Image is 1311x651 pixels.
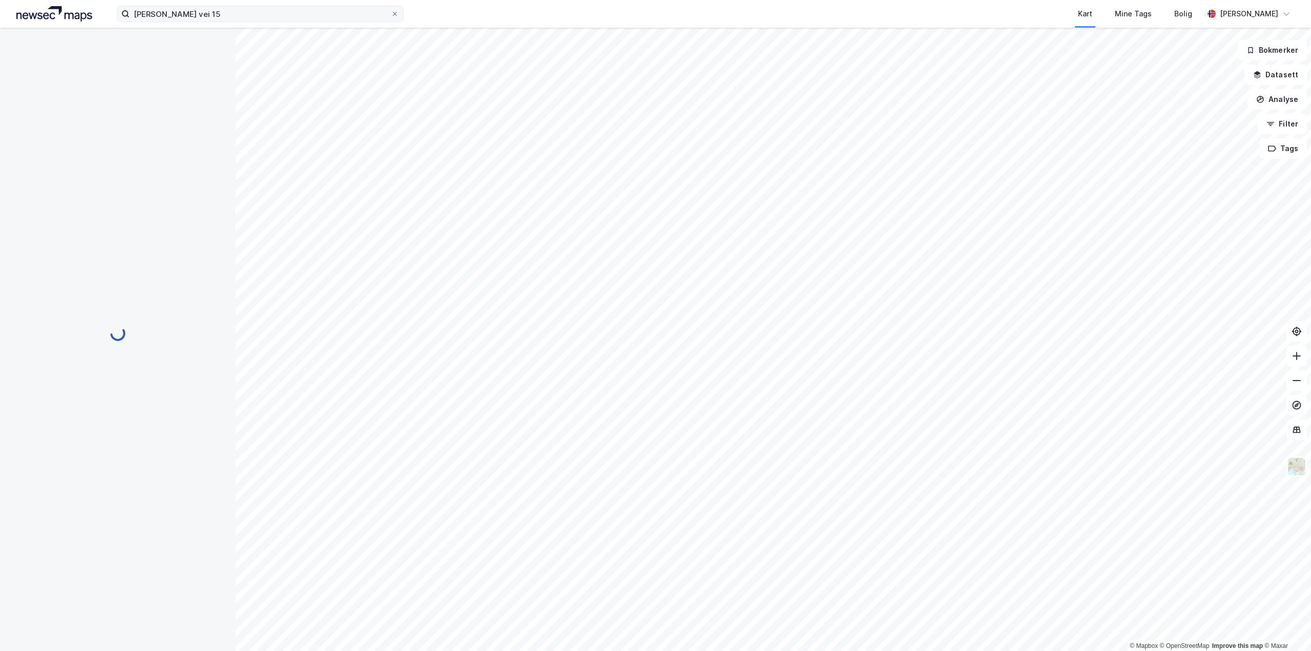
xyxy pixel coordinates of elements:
img: Z [1287,457,1306,476]
button: Bokmerker [1238,40,1307,60]
a: Mapbox [1130,642,1158,649]
button: Datasett [1244,65,1307,85]
div: Bolig [1174,8,1192,20]
div: Kart [1078,8,1092,20]
div: [PERSON_NAME] [1220,8,1278,20]
iframe: Chat Widget [1260,602,1311,651]
a: Improve this map [1212,642,1263,649]
img: spinner.a6d8c91a73a9ac5275cf975e30b51cfb.svg [110,325,126,342]
div: Mine Tags [1115,8,1152,20]
button: Analyse [1247,89,1307,110]
button: Tags [1259,138,1307,159]
img: logo.a4113a55bc3d86da70a041830d287a7e.svg [16,6,92,22]
input: Søk på adresse, matrikkel, gårdeiere, leietakere eller personer [130,6,391,22]
button: Filter [1258,114,1307,134]
a: OpenStreetMap [1160,642,1210,649]
div: Kontrollprogram for chat [1260,602,1311,651]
